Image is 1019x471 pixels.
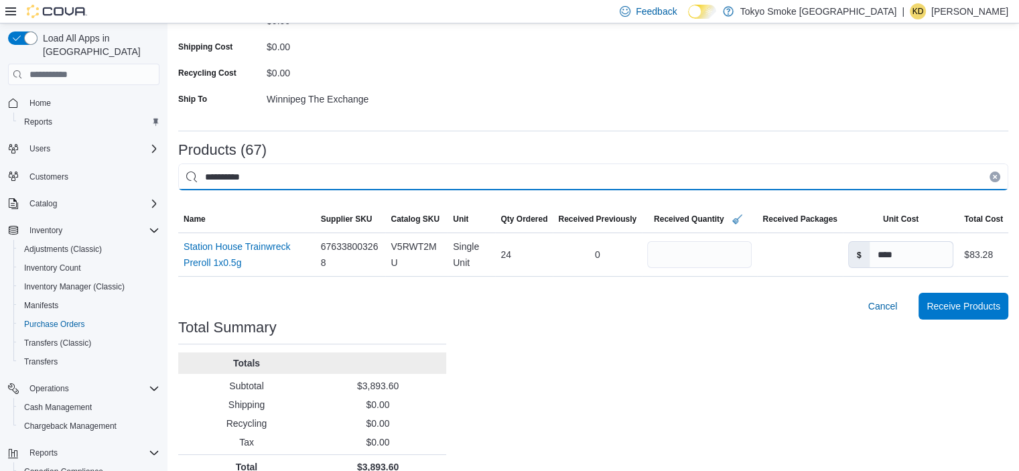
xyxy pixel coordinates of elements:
[19,335,159,351] span: Transfers (Classic)
[19,241,159,257] span: Adjustments (Classic)
[24,402,92,413] span: Cash Management
[19,297,64,314] a: Manifests
[178,68,236,78] label: Recycling Cost
[29,143,50,154] span: Users
[178,208,316,230] button: Name
[267,88,446,105] div: Winnipeg The Exchange
[849,242,870,267] label: $
[13,240,165,259] button: Adjustments (Classic)
[13,277,165,296] button: Inventory Manager (Classic)
[654,211,746,227] span: Received Quantity
[19,114,58,130] a: Reports
[3,166,165,186] button: Customers
[315,398,441,411] p: $0.00
[990,172,1000,182] button: Clear input
[38,31,159,58] span: Load All Apps in [GEOGRAPHIC_DATA]
[19,316,159,332] span: Purchase Orders
[448,233,495,276] div: Single Unit
[3,194,165,213] button: Catalog
[3,444,165,462] button: Reports
[500,214,547,224] span: Qty Ordered
[654,214,724,224] span: Received Quantity
[24,196,159,212] span: Catalog
[24,356,58,367] span: Transfers
[912,3,924,19] span: KD
[762,214,837,224] span: Received Packages
[13,334,165,352] button: Transfers (Classic)
[19,114,159,130] span: Reports
[24,196,62,212] button: Catalog
[178,142,267,158] h3: Products (67)
[19,297,159,314] span: Manifests
[553,241,642,268] div: 0
[910,3,926,19] div: Kamiele Dziadek
[13,398,165,417] button: Cash Management
[24,167,159,184] span: Customers
[24,117,52,127] span: Reports
[24,141,56,157] button: Users
[184,214,206,224] span: Name
[19,335,96,351] a: Transfers (Classic)
[13,315,165,334] button: Purchase Orders
[24,445,159,461] span: Reports
[29,448,58,458] span: Reports
[19,260,159,276] span: Inventory Count
[740,3,897,19] p: Tokyo Smoke [GEOGRAPHIC_DATA]
[883,214,919,224] span: Unit Cost
[267,36,446,52] div: $0.00
[184,239,310,271] a: Station House Trainwreck Preroll 1x0.5g
[315,417,441,430] p: $0.00
[688,5,716,19] input: Dark Mode
[19,279,159,295] span: Inventory Manager (Classic)
[453,214,468,224] span: Unit
[29,172,68,182] span: Customers
[267,62,446,78] div: $0.00
[19,399,159,415] span: Cash Management
[184,417,310,430] p: Recycling
[13,259,165,277] button: Inventory Count
[29,225,62,236] span: Inventory
[29,198,57,209] span: Catalog
[321,214,372,224] span: Supplier SKU
[24,222,159,239] span: Inventory
[385,208,448,230] button: Catalog SKU
[964,247,993,263] div: $83.28
[24,338,91,348] span: Transfers (Classic)
[19,354,63,370] a: Transfers
[316,208,386,230] button: Supplier SKU
[29,98,51,109] span: Home
[19,316,90,332] a: Purchase Orders
[184,398,310,411] p: Shipping
[964,214,1003,224] span: Total Cost
[3,93,165,113] button: Home
[24,445,63,461] button: Reports
[27,5,87,18] img: Cova
[24,381,159,397] span: Operations
[3,139,165,158] button: Users
[919,293,1008,320] button: Receive Products
[24,141,159,157] span: Users
[178,163,1008,190] input: This is a search bar. After typing your query, hit enter to filter the results lower in the page.
[863,293,903,320] button: Cancel
[495,241,553,268] div: 24
[178,42,232,52] label: Shipping Cost
[184,435,310,449] p: Tax
[24,95,56,111] a: Home
[315,379,441,393] p: $3,893.60
[558,214,636,224] span: Received Previously
[24,300,58,311] span: Manifests
[24,421,117,431] span: Chargeback Management
[391,239,442,271] span: V5RWT2MU
[24,263,81,273] span: Inventory Count
[3,221,165,240] button: Inventory
[13,417,165,435] button: Chargeback Management
[927,299,1000,313] span: Receive Products
[636,5,677,18] span: Feedback
[178,94,207,105] label: Ship To
[24,169,74,185] a: Customers
[315,435,441,449] p: $0.00
[391,214,439,224] span: Catalog SKU
[24,319,85,330] span: Purchase Orders
[902,3,904,19] p: |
